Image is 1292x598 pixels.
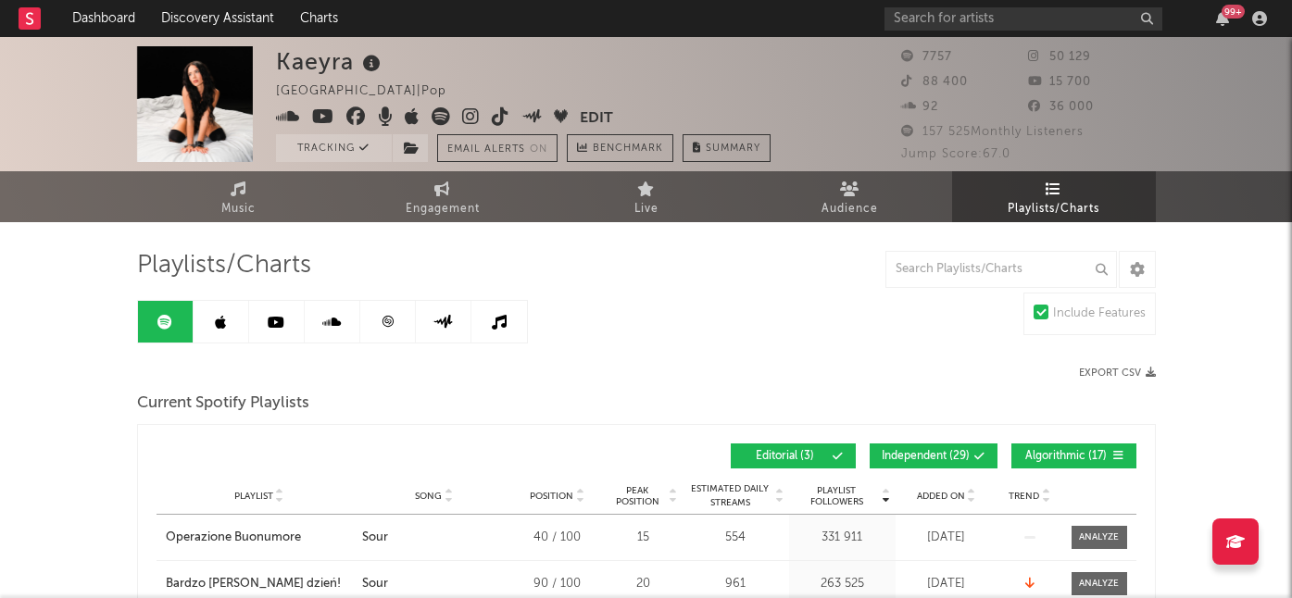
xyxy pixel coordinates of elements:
[437,134,558,162] button: Email AlertsOn
[706,143,760,154] span: Summary
[567,134,673,162] a: Benchmark
[137,171,341,222] a: Music
[917,491,965,502] span: Added On
[608,575,678,593] div: 20
[608,485,667,507] span: Peak Position
[748,171,952,222] a: Audience
[362,529,388,547] div: Sour
[794,485,880,507] span: Playlist Followers
[884,7,1162,31] input: Search for artists
[276,134,392,162] button: Tracking
[743,451,828,462] span: Editorial ( 3 )
[166,529,301,547] div: Operazione Buonumore
[952,171,1156,222] a: Playlists/Charts
[415,491,442,502] span: Song
[900,529,993,547] div: [DATE]
[900,575,993,593] div: [DATE]
[580,107,613,131] button: Edit
[901,148,1010,160] span: Jump Score: 67.0
[901,101,938,113] span: 92
[687,482,773,510] span: Estimated Daily Streams
[901,76,968,88] span: 88 400
[166,529,353,547] a: Operazione Buonumore
[882,451,970,462] span: Independent ( 29 )
[530,144,547,155] em: On
[1009,491,1039,502] span: Trend
[1008,198,1099,220] span: Playlists/Charts
[406,198,480,220] span: Engagement
[794,529,891,547] div: 331 911
[516,529,599,547] div: 40 / 100
[1028,51,1091,63] span: 50 129
[608,529,678,547] div: 15
[687,575,784,593] div: 961
[166,575,341,593] div: Bardzo [PERSON_NAME] dzień!
[1028,101,1094,113] span: 36 000
[137,392,309,415] span: Current Spotify Playlists
[137,255,311,277] span: Playlists/Charts
[683,134,771,162] button: Summary
[545,171,748,222] a: Live
[221,198,256,220] span: Music
[276,46,385,77] div: Kaeyra
[885,251,1117,288] input: Search Playlists/Charts
[166,575,353,593] a: Bardzo [PERSON_NAME] dzień!
[276,81,468,103] div: [GEOGRAPHIC_DATA] | Pop
[901,126,1084,138] span: 157 525 Monthly Listeners
[687,529,784,547] div: 554
[593,138,663,160] span: Benchmark
[1053,303,1146,325] div: Include Features
[822,198,878,220] span: Audience
[362,575,388,593] div: Sour
[1216,11,1229,26] button: 99+
[1023,451,1109,462] span: Algorithmic ( 17 )
[516,575,599,593] div: 90 / 100
[1222,5,1245,19] div: 99 +
[634,198,659,220] span: Live
[1028,76,1091,88] span: 15 700
[901,51,952,63] span: 7757
[1011,443,1136,468] button: Algorithmic(17)
[341,171,545,222] a: Engagement
[794,575,891,593] div: 263 525
[870,443,997,468] button: Independent(29)
[1079,368,1156,379] button: Export CSV
[731,443,856,468] button: Editorial(3)
[530,491,573,502] span: Position
[234,491,273,502] span: Playlist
